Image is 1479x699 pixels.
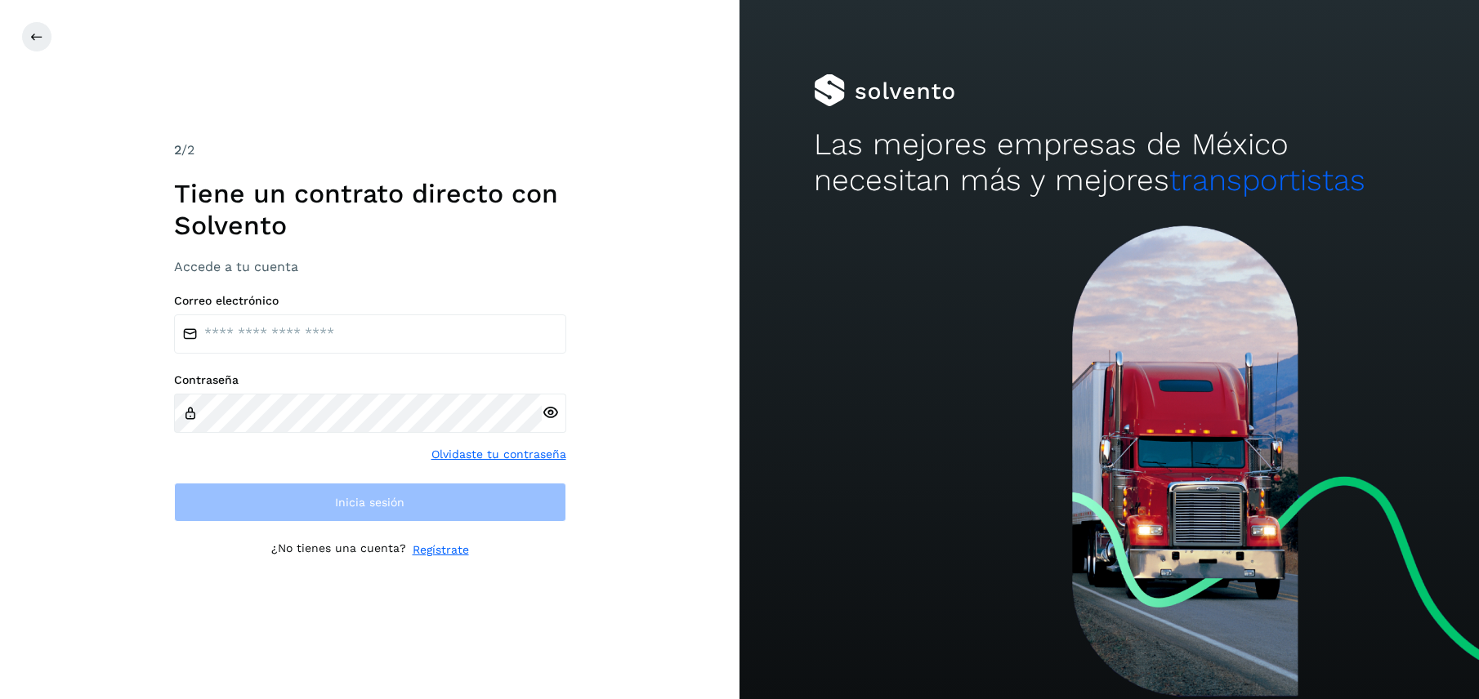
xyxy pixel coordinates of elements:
span: Inicia sesión [335,496,404,508]
a: Regístrate [413,541,469,559]
label: Contraseña [174,373,566,387]
button: Inicia sesión [174,483,566,522]
span: 2 [174,142,181,158]
h2: Las mejores empresas de México necesitan más y mejores [814,127,1405,199]
label: Correo electrónico [174,294,566,308]
p: ¿No tienes una cuenta? [271,541,406,559]
span: transportistas [1169,163,1365,198]
div: /2 [174,140,566,160]
h3: Accede a tu cuenta [174,259,566,274]
a: Olvidaste tu contraseña [431,446,566,463]
h1: Tiene un contrato directo con Solvento [174,178,566,241]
